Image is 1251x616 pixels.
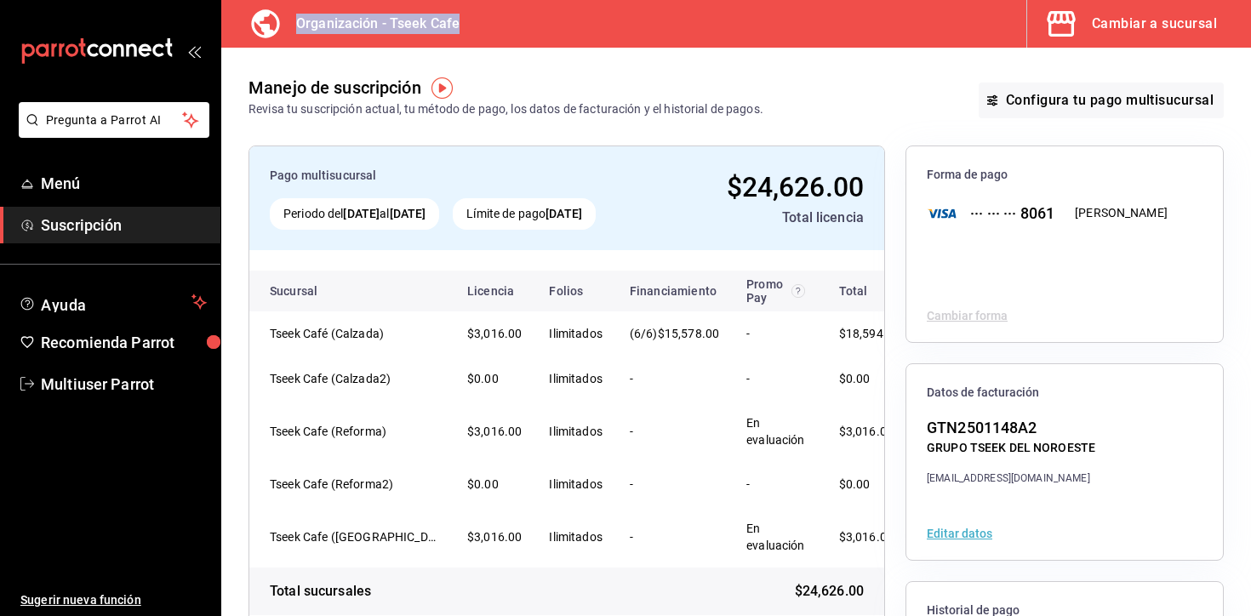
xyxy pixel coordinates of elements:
button: open_drawer_menu [187,44,201,58]
span: Recomienda Parrot [41,331,207,354]
span: Pregunta a Parrot AI [46,111,183,129]
span: $18,594.00 [839,327,901,340]
div: GTN2501148A2 [927,416,1095,439]
span: Ayuda [41,292,185,312]
div: Tseek Cafe (Reforma) [270,423,440,440]
div: Pago multisucursal [270,167,654,185]
td: Ilimitados [535,311,616,356]
td: Ilimitados [535,401,616,462]
td: - [616,506,733,568]
th: Licencia [454,271,535,311]
div: Tseek Cafe (Calzada2) [270,370,440,387]
td: - [616,462,733,506]
button: Editar datos [927,528,992,539]
svg: Recibe un descuento en el costo de tu membresía al cubrir 80% de tus transacciones realizadas con... [791,284,805,298]
div: Total sucursales [270,581,371,602]
div: Revisa tu suscripción actual, tu método de pago, los datos de facturación y el historial de pagos. [248,100,763,118]
span: Menú [41,172,207,195]
span: $0.00 [839,477,871,491]
span: $24,626.00 [727,171,864,203]
div: Tseek Café (Calzada) [270,325,440,342]
div: [EMAIL_ADDRESS][DOMAIN_NAME] [927,471,1095,486]
td: En evaluación [733,401,819,462]
span: $3,016.00 [839,425,894,438]
a: Pregunta a Parrot AI [12,123,209,141]
span: $3,016.00 [839,530,894,544]
span: $3,016.00 [467,530,522,544]
div: Tseek Cafe ([GEOGRAPHIC_DATA]) [270,528,440,545]
span: Suscripción [41,214,207,237]
span: $15,578.00 [658,327,720,340]
button: Configura tu pago multisucursal [979,83,1224,118]
span: Multiuser Parrot [41,373,207,396]
span: $24,626.00 [795,581,864,602]
button: Pregunta a Parrot AI [19,102,209,138]
div: ··· ··· ··· 8061 [957,202,1054,225]
strong: [DATE] [546,207,582,220]
div: Límite de pago [453,198,596,230]
button: Cambiar forma [927,310,1008,322]
th: Folios [535,271,616,311]
div: Tseek Cafe (Reforma2) [270,476,440,493]
td: Ilimitados [535,356,616,401]
span: $0.00 [839,372,871,385]
div: Cambiar a sucursal [1092,12,1217,36]
div: Tseek Cafe (Zaragoza) [270,528,440,545]
span: $3,016.00 [467,327,522,340]
h3: Organización - Tseek Cafe [283,14,460,34]
div: Sucursal [270,284,363,298]
td: - [733,311,819,356]
span: $0.00 [467,477,499,491]
td: En evaluación [733,506,819,568]
div: Manejo de suscripción [248,75,421,100]
span: Forma de pago [927,167,1202,183]
strong: [DATE] [343,207,380,220]
span: $0.00 [467,372,499,385]
td: Ilimitados [535,462,616,506]
th: Financiamiento [616,271,733,311]
div: Periodo del al [270,198,439,230]
div: Promo Pay [746,277,805,305]
td: - [733,356,819,401]
img: Tooltip marker [431,77,453,99]
td: - [616,401,733,462]
span: $3,016.00 [467,425,522,438]
div: GRUPO TSEEK DEL NOROESTE [927,439,1095,457]
span: Sugerir nueva función [20,591,207,609]
td: Ilimitados [535,506,616,568]
td: - [616,356,733,401]
div: [PERSON_NAME] [1075,204,1168,222]
strong: [DATE] [390,207,426,220]
div: (6/6) [630,325,719,343]
span: Datos de facturación [927,385,1202,401]
td: - [733,462,819,506]
div: Total licencia [668,208,864,228]
th: Total [819,271,928,311]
